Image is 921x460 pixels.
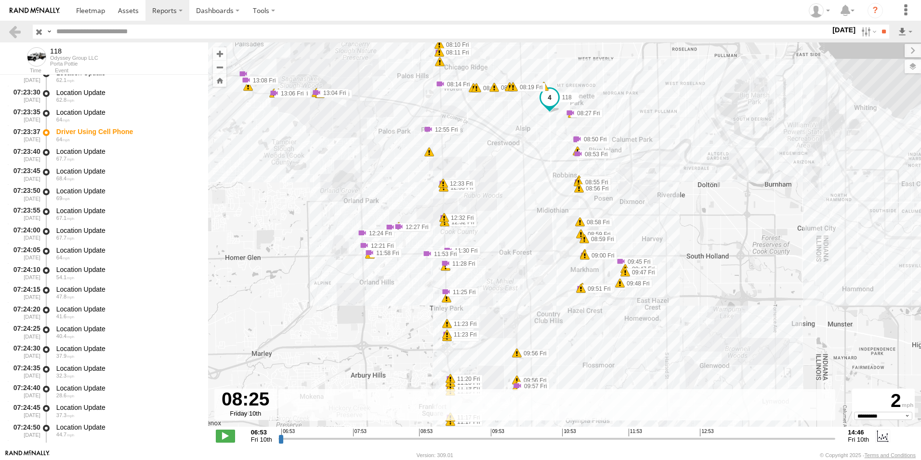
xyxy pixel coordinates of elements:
div: 6 [573,146,582,156]
span: 118 [562,94,572,101]
span: 37.9 [56,353,74,359]
span: 67.7 [56,235,74,241]
div: 07:24:55 [DATE] [8,441,41,459]
span: 44.7 [56,432,74,437]
div: 07:23:37 [DATE] [8,126,41,144]
div: 07:23:30 [DATE] [8,87,41,105]
div: Ed Pruneda [805,3,833,18]
span: 64 [56,136,70,142]
div: Location Update [56,325,199,333]
label: Search Filter Options [857,25,878,39]
span: 62.1 [56,77,74,83]
div: Driver Using Cell Phone [56,127,199,136]
div: 6 [435,57,445,67]
div: 07:24:45 [DATE] [8,402,41,420]
div: 118 - View Asset History [50,47,98,55]
div: 07:24:20 [DATE] [8,303,41,321]
label: 09:48 Fri [620,279,652,288]
label: 11:58 Fri [369,249,402,257]
label: 08:53 Fri [578,150,610,159]
label: 09:56 Fri [517,376,549,385]
label: 11:19 Fri [450,383,483,392]
span: 64 [56,255,70,260]
label: 08:58 Fri [580,218,612,227]
label: 12:32 Fri [444,214,476,222]
div: 07:24:10 [DATE] [8,264,41,282]
div: Location Update [56,384,199,392]
label: 08:27 Fri [570,109,603,118]
label: 09:47 Fri [625,268,658,277]
div: 07:24:15 [DATE] [8,284,41,301]
label: 11:23 Fri [447,330,479,339]
button: Zoom in [213,47,226,60]
div: Time [8,68,41,73]
div: 5 [424,147,434,157]
div: Location Update [56,423,199,432]
span: 67.7 [56,156,74,162]
label: 11:17 Fri [450,418,483,426]
span: Fri 10th Oct 2025 [251,436,272,443]
div: Location Update [56,265,199,274]
strong: 06:53 [251,429,272,436]
div: Location Update [56,305,199,313]
label: 09:45 Fri [621,257,653,266]
label: 08:11 Fri [439,48,472,57]
div: Location Update [56,167,199,176]
label: 11:25 Fri [446,288,478,297]
a: Back to previous Page [8,25,22,39]
div: Location Update [56,206,199,215]
span: Fri 10th Oct 2025 [848,436,869,443]
div: 15 [243,81,253,91]
div: Version: 309.01 [417,452,453,458]
div: 07:24:35 [DATE] [8,363,41,380]
span: 28.6 [56,392,74,398]
label: Search Query [45,25,53,39]
div: Location Update [56,187,199,195]
label: 09:47 Fri [625,265,658,273]
div: 07:23:25 [DATE] [8,67,41,85]
span: 08:53 [419,429,433,436]
label: 09:57 Fri [517,382,550,391]
label: 12:21 Fri [364,242,396,250]
button: Zoom out [213,60,226,74]
span: 54.1 [56,274,74,280]
label: 12:55 Fri [428,125,460,134]
div: Location Update [56,147,199,156]
span: 10:53 [562,429,576,436]
label: 12:32 Fri [445,218,477,227]
label: 11:53 Fri [427,250,460,258]
label: 08:55 Fri [579,178,611,187]
label: 13:04 Fri [316,89,349,97]
a: Visit our Website [5,450,50,460]
span: 47.8 [56,294,74,299]
div: 07:23:50 [DATE] [8,185,41,203]
div: 07:24:50 [DATE] [8,421,41,439]
label: Export results as... [897,25,913,39]
label: 11:28 Fri [446,259,478,268]
span: 40.4 [56,333,74,339]
span: 09:53 [491,429,504,436]
label: 09:00 Fri [585,250,617,258]
div: 2 [854,390,913,412]
div: Location Update [56,403,199,412]
div: 07:24:00 [DATE] [8,225,41,243]
label: Play/Stop [216,430,235,442]
div: 07:24:40 [DATE] [8,382,41,400]
label: 08:59 Fri [584,235,617,244]
label: 08:14 Fri [440,80,473,89]
label: 12:27 Fri [399,223,431,231]
i: ? [868,3,883,18]
label: [DATE] [830,25,857,35]
span: 37.3 [56,412,74,418]
div: © Copyright 2025 - [820,452,916,458]
span: 06:53 [281,429,295,436]
div: 07:23:35 [DATE] [8,107,41,124]
div: 07:23:55 [DATE] [8,205,41,223]
span: 68.4 [56,176,74,181]
label: 08:55 Fri [579,176,611,185]
label: 13:06 Fri [274,89,306,98]
strong: 14:46 [848,429,869,436]
span: 64 [56,117,70,122]
span: 32.3 [56,373,74,379]
label: 09:51 Fri [582,284,615,292]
